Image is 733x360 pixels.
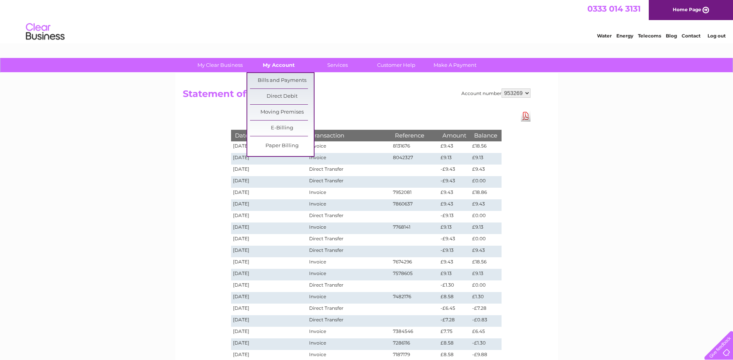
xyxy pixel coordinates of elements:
[26,20,65,44] img: logo.png
[307,338,391,350] td: Invoice
[439,338,470,350] td: £8.58
[307,176,391,188] td: Direct Transfer
[184,4,549,37] div: Clear Business is a trading name of Verastar Limited (registered in [GEOGRAPHIC_DATA] No. 3667643...
[391,199,439,211] td: 7860637
[470,269,501,280] td: £9.13
[307,327,391,338] td: Invoice
[391,257,439,269] td: 7674296
[439,234,470,246] td: -£9.43
[250,121,314,136] a: E-Billing
[231,292,308,304] td: [DATE]
[461,88,531,98] div: Account number
[439,257,470,269] td: £9.43
[470,304,501,315] td: -£7.28
[307,292,391,304] td: Invoice
[439,315,470,327] td: -£7.28
[439,246,470,257] td: -£9.13
[470,130,501,141] th: Balance
[391,292,439,304] td: 7482176
[391,327,439,338] td: 7384546
[391,130,439,141] th: Reference
[439,188,470,199] td: £9.43
[231,269,308,280] td: [DATE]
[247,58,311,72] a: My Account
[391,141,439,153] td: 8131676
[307,246,391,257] td: Direct Transfer
[307,269,391,280] td: Invoice
[231,130,308,141] th: Date
[470,257,501,269] td: £18.56
[470,176,501,188] td: £0.00
[307,304,391,315] td: Direct Transfer
[638,33,661,39] a: Telecoms
[439,304,470,315] td: -£6.45
[307,199,391,211] td: Invoice
[231,222,308,234] td: [DATE]
[231,165,308,176] td: [DATE]
[470,153,501,165] td: £9.13
[183,88,531,103] h2: Statement of Accounts
[470,141,501,153] td: £18.56
[470,222,501,234] td: £9.13
[231,153,308,165] td: [DATE]
[231,141,308,153] td: [DATE]
[231,246,308,257] td: [DATE]
[439,199,470,211] td: £9.43
[307,153,391,165] td: Invoice
[231,257,308,269] td: [DATE]
[231,188,308,199] td: [DATE]
[439,130,470,141] th: Amount
[307,130,391,141] th: Transaction
[682,33,701,39] a: Contact
[391,222,439,234] td: 7768141
[231,280,308,292] td: [DATE]
[616,33,633,39] a: Energy
[597,33,612,39] a: Water
[391,153,439,165] td: 8042327
[307,188,391,199] td: Invoice
[391,269,439,280] td: 7578605
[470,234,501,246] td: £0.00
[250,138,314,154] a: Paper Billing
[231,327,308,338] td: [DATE]
[307,280,391,292] td: Direct Transfer
[231,315,308,327] td: [DATE]
[470,327,501,338] td: £6.45
[439,211,470,222] td: -£9.13
[306,58,369,72] a: Services
[231,211,308,222] td: [DATE]
[439,327,470,338] td: £7.75
[666,33,677,39] a: Blog
[470,165,501,176] td: £9.43
[587,4,641,14] a: 0333 014 3131
[470,280,501,292] td: £0.00
[307,211,391,222] td: Direct Transfer
[470,246,501,257] td: £9.43
[250,105,314,120] a: Moving Premises
[307,165,391,176] td: Direct Transfer
[707,33,726,39] a: Log out
[423,58,487,72] a: Make A Payment
[521,110,531,122] a: Download Pdf
[439,153,470,165] td: £9.13
[439,269,470,280] td: £9.13
[470,199,501,211] td: £9.43
[307,315,391,327] td: Direct Transfer
[250,89,314,104] a: Direct Debit
[307,141,391,153] td: Invoice
[439,222,470,234] td: £9.13
[439,292,470,304] td: £8.58
[231,338,308,350] td: [DATE]
[439,280,470,292] td: -£1.30
[470,338,501,350] td: -£1.30
[231,234,308,246] td: [DATE]
[188,58,252,72] a: My Clear Business
[307,257,391,269] td: Invoice
[470,315,501,327] td: -£0.83
[439,176,470,188] td: -£9.43
[391,338,439,350] td: 7286116
[470,188,501,199] td: £18.86
[439,165,470,176] td: -£9.43
[307,234,391,246] td: Direct Transfer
